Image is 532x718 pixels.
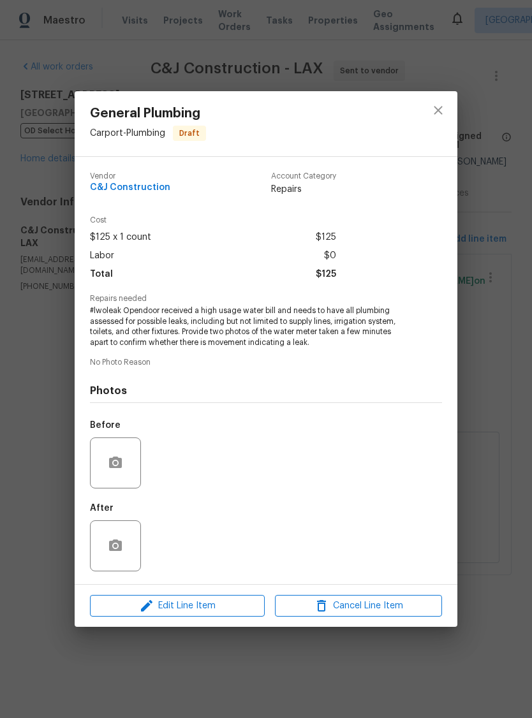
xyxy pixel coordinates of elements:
[90,183,170,193] span: C&J Construction
[316,228,336,247] span: $125
[90,385,442,397] h4: Photos
[90,358,442,367] span: No Photo Reason
[174,127,205,140] span: Draft
[90,228,151,247] span: $125 x 1 count
[90,106,206,121] span: General Plumbing
[94,598,261,614] span: Edit Line Item
[271,183,336,196] span: Repairs
[324,247,336,265] span: $0
[90,128,165,137] span: Carport - Plumbing
[90,172,170,180] span: Vendor
[90,504,114,513] h5: After
[423,95,454,126] button: close
[90,265,113,284] span: Total
[275,595,442,617] button: Cancel Line Item
[90,305,407,348] span: #lwoleak Opendoor received a high usage water bill and needs to have all plumbing assessed for po...
[90,216,336,224] span: Cost
[316,265,336,284] span: $125
[90,295,442,303] span: Repairs needed
[90,421,121,430] h5: Before
[271,172,336,180] span: Account Category
[90,247,114,265] span: Labor
[279,598,438,614] span: Cancel Line Item
[90,595,265,617] button: Edit Line Item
